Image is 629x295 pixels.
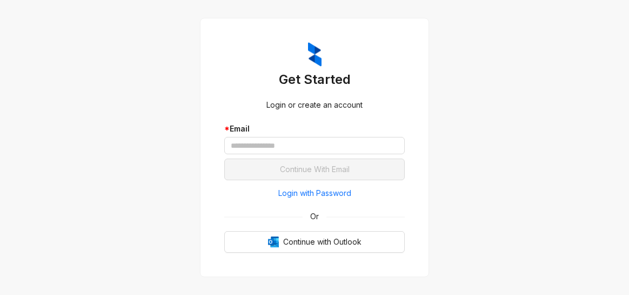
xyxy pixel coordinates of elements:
button: Continue With Email [224,159,405,180]
img: Outlook [268,237,279,247]
span: Or [303,211,326,222]
img: ZumaIcon [308,42,322,67]
h3: Get Started [224,71,405,88]
span: Continue with Outlook [283,236,362,248]
div: Login or create an account [224,99,405,111]
div: Email [224,123,405,135]
button: OutlookContinue with Outlook [224,231,405,253]
span: Login with Password [278,187,351,199]
button: Login with Password [224,185,405,202]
